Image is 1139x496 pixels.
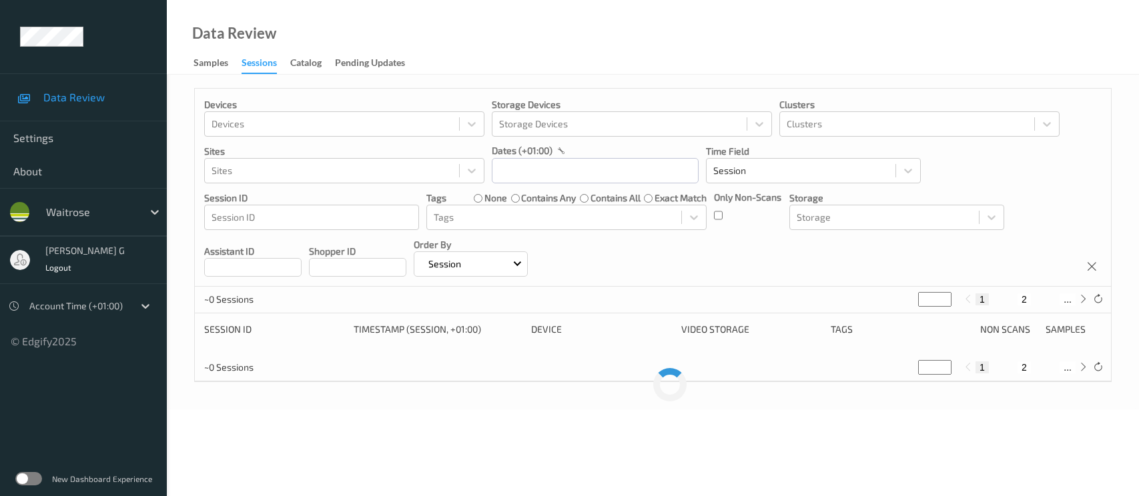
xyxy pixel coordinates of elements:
p: Storage Devices [492,98,772,111]
div: Catalog [290,56,322,73]
a: Catalog [290,54,335,73]
div: Session ID [204,323,344,336]
label: none [484,191,507,205]
p: Only Non-Scans [714,191,781,204]
div: Device [531,323,671,336]
button: ... [1060,361,1076,373]
div: Video Storage [681,323,821,336]
a: Samples [194,54,242,73]
div: Pending Updates [335,56,405,73]
p: Session ID [204,191,419,205]
a: Sessions [242,54,290,74]
p: Order By [414,238,528,251]
p: Devices [204,98,484,111]
p: Clusters [779,98,1060,111]
label: contains all [591,191,641,205]
button: 2 [1018,293,1031,305]
p: Time Field [706,145,921,158]
p: Assistant ID [204,245,302,258]
button: 1 [976,361,989,373]
p: ~0 Sessions [204,293,304,306]
p: Storage [789,191,1004,205]
p: Tags [426,191,446,205]
div: Non Scans [980,323,1036,336]
label: exact match [655,191,707,205]
button: 1 [976,293,989,305]
div: Samples [1046,323,1102,336]
div: Timestamp (Session, +01:00) [354,323,522,336]
div: Sessions [242,56,277,74]
p: ~0 Sessions [204,361,304,374]
div: Tags [831,323,971,336]
a: Pending Updates [335,54,418,73]
p: dates (+01:00) [492,144,552,157]
label: contains any [521,191,576,205]
p: Sites [204,145,484,158]
p: Shopper ID [309,245,406,258]
p: Session [424,257,466,271]
button: ... [1060,293,1076,305]
div: Data Review [192,27,276,40]
div: Samples [194,56,228,73]
button: 2 [1018,361,1031,373]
